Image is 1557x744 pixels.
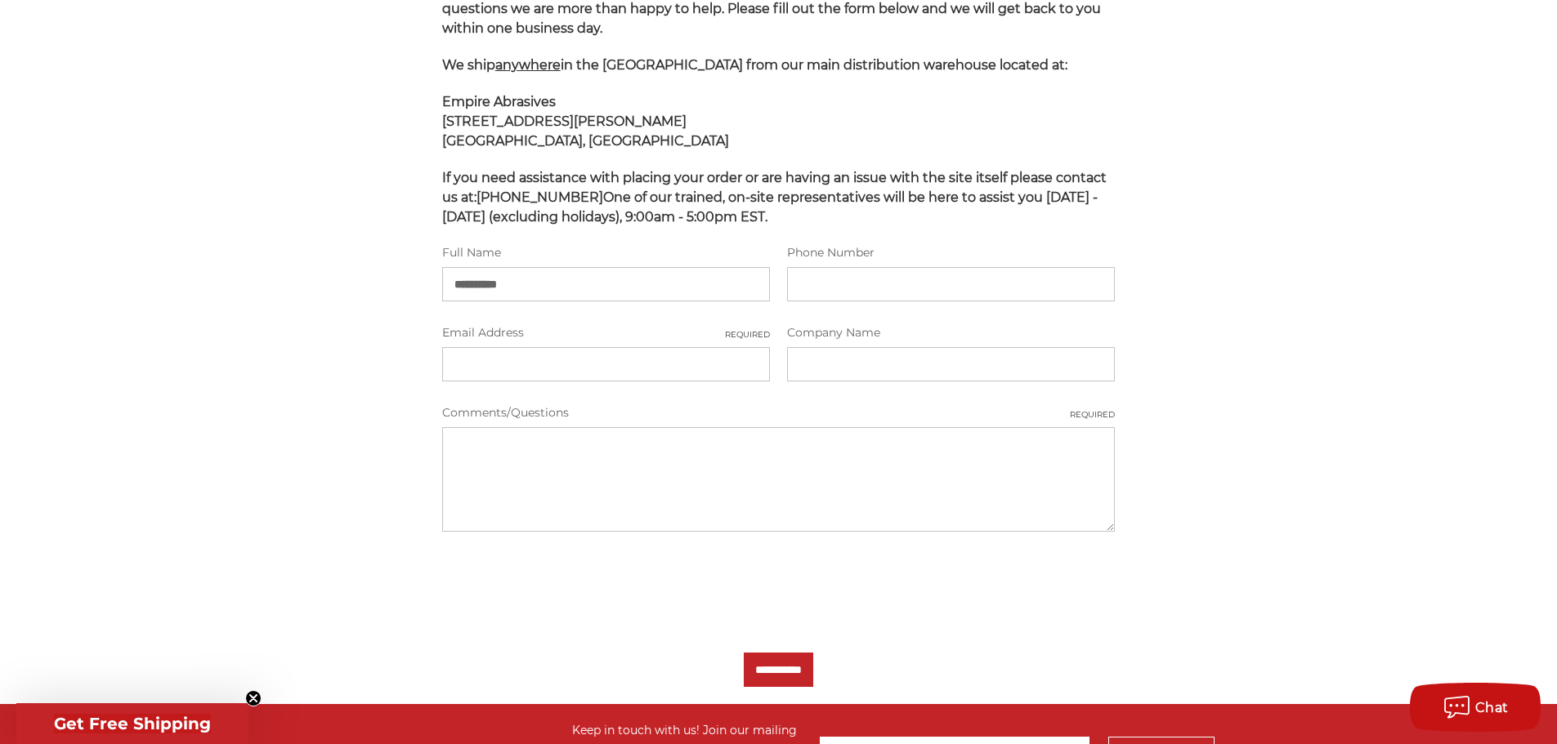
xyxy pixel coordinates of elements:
label: Full Name [442,244,770,261]
button: Chat [1410,683,1541,732]
strong: [PHONE_NUMBER] [476,189,603,205]
span: Chat [1475,700,1509,715]
label: Comments/Questions [442,404,1116,421]
small: Required [1070,408,1115,421]
label: Email Address [442,324,770,341]
span: anywhere [495,57,561,73]
strong: [STREET_ADDRESS][PERSON_NAME] [GEOGRAPHIC_DATA], [GEOGRAPHIC_DATA] [442,114,729,149]
span: Empire Abrasives [442,94,556,109]
span: If you need assistance with placing your order or are having an issue with the site itself please... [442,170,1107,225]
label: Company Name [787,324,1115,341]
span: We ship in the [GEOGRAPHIC_DATA] from our main distribution warehouse located at: [442,57,1067,73]
iframe: reCAPTCHA [442,555,691,618]
button: Close teaser [245,690,262,706]
span: Get Free Shipping [54,714,211,733]
small: Required [725,328,770,341]
div: Get Free ShippingClose teaser [16,703,248,744]
label: Phone Number [787,244,1115,261]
